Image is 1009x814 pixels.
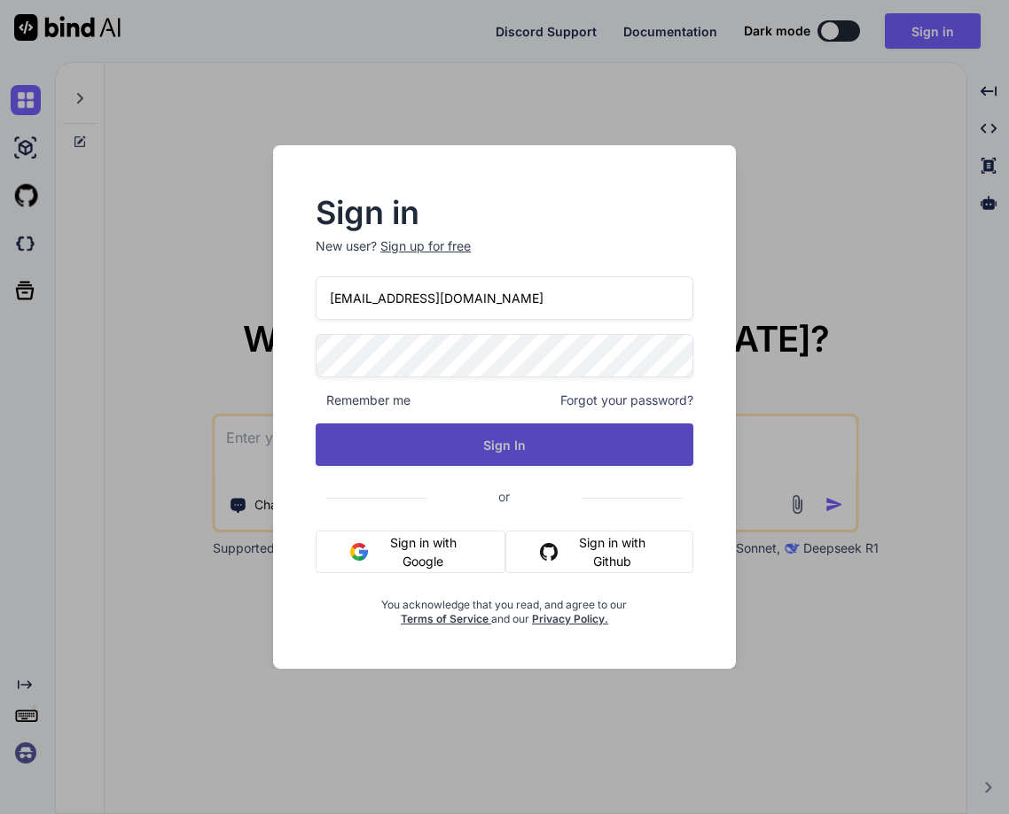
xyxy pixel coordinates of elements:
h2: Sign in [316,198,693,227]
span: Forgot your password? [560,391,693,409]
span: Remember me [316,391,411,409]
div: Sign up for free [380,237,471,255]
button: Sign in with Google [316,531,505,573]
img: github [540,543,558,561]
button: Sign In [316,423,693,466]
span: or [427,475,581,518]
div: You acknowledge that you read, and agree to our and our [379,587,630,626]
img: google [350,543,368,561]
a: Privacy Policy. [532,612,608,625]
a: Terms of Service [401,612,491,625]
p: New user? [316,237,693,276]
input: Login or Email [316,276,693,320]
button: Sign in with Github [505,531,692,573]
